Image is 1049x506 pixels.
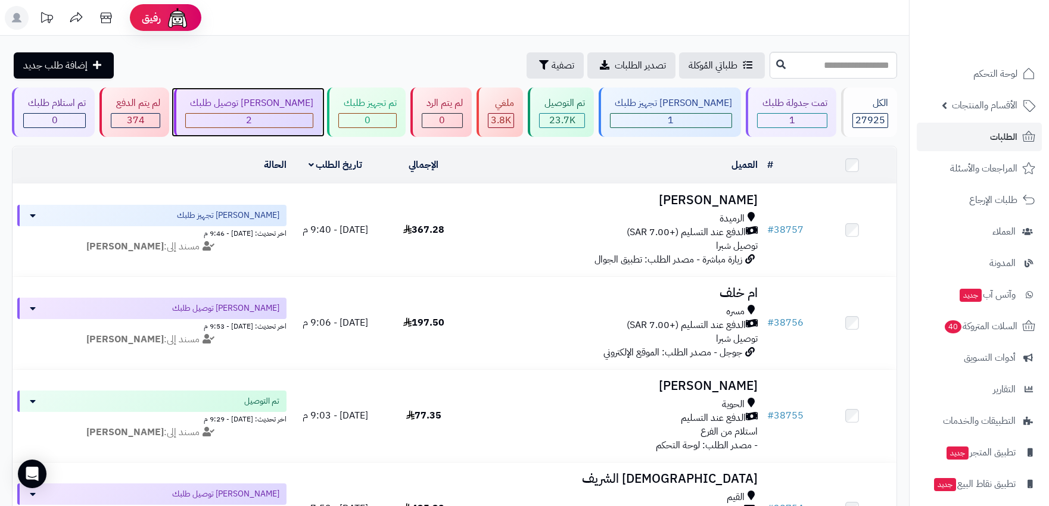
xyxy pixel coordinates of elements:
div: 1 [611,114,732,127]
div: [PERSON_NAME] توصيل طلبك [185,96,313,110]
div: 0 [24,114,85,127]
div: 0 [422,114,462,127]
a: # [767,158,773,172]
div: الكل [852,96,888,110]
a: طلبات الإرجاع [917,186,1042,214]
span: رفيق [142,11,161,25]
span: أدوات التسويق [964,349,1016,366]
span: التطبيقات والخدمات [943,413,1016,429]
span: [PERSON_NAME] توصيل طلبك [172,488,279,500]
span: العملاء [992,223,1016,240]
div: 3849 [488,114,513,127]
a: الحالة [264,158,287,172]
span: إضافة طلب جديد [23,58,88,73]
div: 1 [758,114,826,127]
span: المراجعات والأسئلة [950,160,1017,177]
a: أدوات التسويق [917,343,1042,372]
span: 1 [789,113,795,127]
div: تم تجهيز طلبك [338,96,396,110]
a: [PERSON_NAME] توصيل طلبك 2 [172,88,325,137]
span: مسره [726,305,745,318]
span: الدفع عند التسليم (+7.00 SAR) [627,226,746,239]
a: لم يتم الرد 0 [408,88,474,137]
a: تمت جدولة طلبك 1 [743,88,838,137]
a: تحديثات المنصة [32,6,61,33]
a: التطبيقات والخدمات [917,407,1042,435]
a: تطبيق المتجرجديد [917,438,1042,467]
td: - مصدر الطلب: لوحة التحكم [468,370,762,462]
a: المراجعات والأسئلة [917,154,1042,183]
span: [DATE] - 9:03 م [303,408,368,423]
div: اخر تحديث: [DATE] - 9:53 م [17,319,287,332]
a: تاريخ الطلب [309,158,363,172]
button: تصفية [527,52,584,79]
span: 3.8K [491,113,511,127]
span: 2 [246,113,252,127]
span: تصدير الطلبات [615,58,666,73]
span: [DATE] - 9:06 م [303,316,368,330]
a: ملغي 3.8K [474,88,525,137]
span: طلبات الإرجاع [969,192,1017,208]
img: logo-2.png [968,32,1038,57]
span: # [767,223,774,237]
span: السلات المتروكة [944,318,1017,335]
a: تم تجهيز طلبك 0 [325,88,407,137]
a: الإجمالي [409,158,438,172]
span: 0 [439,113,445,127]
a: لم يتم الدفع 374 [97,88,171,137]
a: إضافة طلب جديد [14,52,114,79]
div: [PERSON_NAME] تجهيز طلبك [610,96,732,110]
span: لوحة التحكم [973,65,1017,82]
div: 0 [339,114,396,127]
h3: [PERSON_NAME] [472,193,757,207]
a: المدونة [917,249,1042,277]
strong: [PERSON_NAME] [86,239,164,254]
div: مسند إلى: [8,333,295,346]
a: تم التوصيل 23.7K [525,88,596,137]
div: اخر تحديث: [DATE] - 9:29 م [17,412,287,424]
span: زيارة مباشرة - مصدر الطلب: تطبيق الجوال [594,252,742,267]
span: # [767,408,774,423]
a: تم استلام طلبك 0 [10,88,97,137]
a: لوحة التحكم [917,60,1042,88]
a: وآتس آبجديد [917,280,1042,309]
div: لم يتم الدفع [111,96,160,110]
span: التقارير [993,381,1016,398]
div: تم التوصيل [539,96,584,110]
span: تطبيق نقاط البيع [933,476,1016,492]
span: 0 [365,113,371,127]
span: 367.28 [403,223,444,237]
h3: ام خلف [472,286,757,300]
a: [PERSON_NAME] تجهيز طلبك 1 [596,88,743,137]
span: طلباتي المُوكلة [689,58,737,73]
a: #38756 [767,316,804,330]
span: المدونة [989,255,1016,271]
a: #38755 [767,408,804,423]
span: توصيل شبرا [716,332,758,346]
span: القيم [727,491,745,504]
span: 374 [127,113,145,127]
div: تم استلام طلبك [23,96,86,110]
div: مسند إلى: [8,240,295,254]
span: 0 [52,113,58,127]
h3: [DEMOGRAPHIC_DATA] الشريف [472,472,757,486]
span: استلام من الفرع [701,424,758,439]
span: 197.50 [403,316,444,330]
span: 77.35 [406,408,441,423]
span: # [767,316,774,330]
span: 23.7K [549,113,575,127]
a: الطلبات [917,123,1042,151]
a: العميل [732,158,758,172]
a: الكل27925 [839,88,899,137]
a: تصدير الطلبات [587,52,676,79]
div: Open Intercom Messenger [18,460,46,488]
span: 1 [668,113,674,127]
span: تصفية [552,58,574,73]
a: #38757 [767,223,804,237]
div: 23698 [540,114,584,127]
div: لم يتم الرد [422,96,463,110]
img: ai-face.png [166,6,189,30]
a: تطبيق نقاط البيعجديد [917,470,1042,498]
a: العملاء [917,217,1042,246]
div: 2 [186,114,313,127]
